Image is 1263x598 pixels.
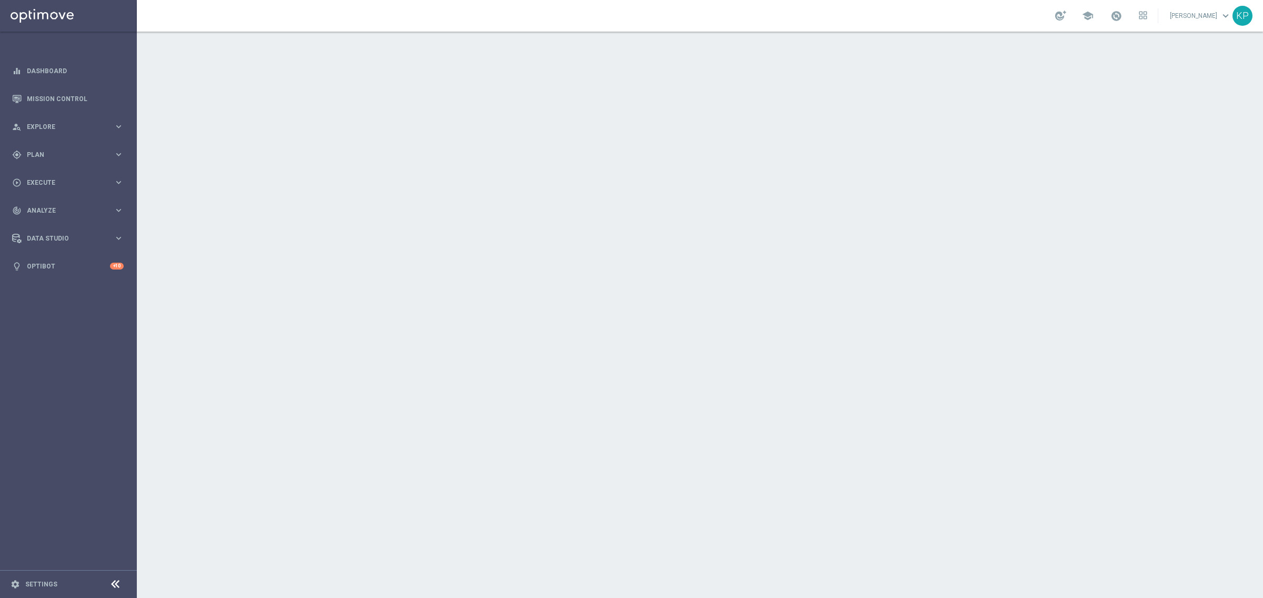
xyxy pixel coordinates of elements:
[114,233,124,243] i: keyboard_arrow_right
[25,581,57,587] a: Settings
[12,150,114,160] div: Plan
[12,178,124,187] button: play_circle_outline Execute keyboard_arrow_right
[12,206,124,215] button: track_changes Analyze keyboard_arrow_right
[27,252,110,280] a: Optibot
[12,66,22,76] i: equalizer
[27,124,114,130] span: Explore
[114,177,124,187] i: keyboard_arrow_right
[12,122,114,132] div: Explore
[12,122,22,132] i: person_search
[27,85,124,113] a: Mission Control
[12,206,114,215] div: Analyze
[12,150,22,160] i: gps_fixed
[11,580,20,589] i: settings
[27,57,124,85] a: Dashboard
[12,123,124,131] button: person_search Explore keyboard_arrow_right
[1082,10,1094,22] span: school
[12,67,124,75] button: equalizer Dashboard
[12,178,22,187] i: play_circle_outline
[12,95,124,103] button: Mission Control
[12,262,124,271] button: lightbulb Optibot +10
[12,252,124,280] div: Optibot
[27,235,114,242] span: Data Studio
[12,85,124,113] div: Mission Control
[12,234,124,243] button: Data Studio keyboard_arrow_right
[1220,10,1231,22] span: keyboard_arrow_down
[110,263,124,270] div: +10
[12,206,22,215] i: track_changes
[12,234,114,243] div: Data Studio
[1169,8,1232,24] a: [PERSON_NAME]keyboard_arrow_down
[12,262,22,271] i: lightbulb
[12,57,124,85] div: Dashboard
[27,152,114,158] span: Plan
[1232,6,1252,26] div: KP
[114,205,124,215] i: keyboard_arrow_right
[114,122,124,132] i: keyboard_arrow_right
[12,151,124,159] button: gps_fixed Plan keyboard_arrow_right
[114,149,124,160] i: keyboard_arrow_right
[27,180,114,186] span: Execute
[12,178,114,187] div: Execute
[27,207,114,214] span: Analyze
